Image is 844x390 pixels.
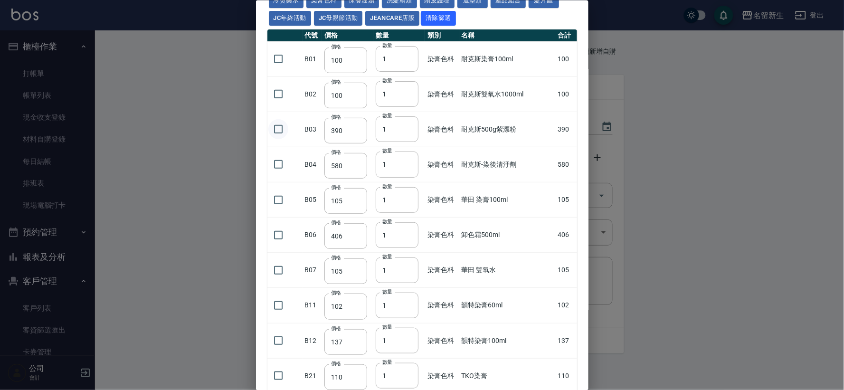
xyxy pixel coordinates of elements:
[555,287,577,323] td: 102
[555,182,577,217] td: 105
[331,360,341,367] label: 價格
[425,182,459,217] td: 染膏色料
[425,287,459,323] td: 染膏色料
[382,42,392,49] label: 數量
[303,252,322,287] td: B07
[425,76,459,112] td: 染膏色料
[425,252,459,287] td: 染膏色料
[459,29,555,41] th: 名稱
[425,112,459,147] td: 染膏色料
[382,77,392,84] label: 數量
[382,182,392,190] label: 數量
[555,323,577,358] td: 137
[382,323,392,331] label: 數量
[459,76,555,112] td: 耐克斯雙氧水1000ml
[303,76,322,112] td: B02
[314,10,363,25] button: JC母親節活動
[303,217,322,252] td: B06
[331,78,341,85] label: 價格
[331,184,341,191] label: 價格
[331,219,341,226] label: 價格
[303,112,322,147] td: B03
[555,41,577,76] td: 100
[459,287,555,323] td: 韻特染膏60ml
[555,29,577,41] th: 合計
[425,323,459,358] td: 染膏色料
[303,41,322,76] td: B01
[331,289,341,296] label: 價格
[555,217,577,252] td: 406
[322,29,374,41] th: 價格
[382,112,392,119] label: 數量
[365,10,419,25] button: JeanCare店販
[303,287,322,323] td: B11
[459,323,555,358] td: 韻特染膏100ml
[303,29,322,41] th: 代號
[331,113,341,120] label: 價格
[382,218,392,225] label: 數量
[425,29,459,41] th: 類別
[555,147,577,182] td: 580
[459,252,555,287] td: 華田 雙氧水
[459,112,555,147] td: 耐克斯500g紫漂粉
[555,76,577,112] td: 100
[425,41,459,76] td: 染膏色料
[373,29,425,41] th: 數量
[382,359,392,366] label: 數量
[269,10,311,25] button: JC年終活動
[303,182,322,217] td: B05
[459,217,555,252] td: 卸色霜500ml
[425,217,459,252] td: 染膏色料
[421,10,456,25] button: 清除篩選
[331,254,341,261] label: 價格
[303,147,322,182] td: B04
[382,147,392,154] label: 數量
[331,148,341,155] label: 價格
[459,147,555,182] td: 耐克斯-染後清汙劑
[382,288,392,295] label: 數量
[459,41,555,76] td: 耐克斯染膏100ml
[425,147,459,182] td: 染膏色料
[555,112,577,147] td: 390
[303,323,322,358] td: B12
[382,253,392,260] label: 數量
[555,252,577,287] td: 105
[331,43,341,50] label: 價格
[459,182,555,217] td: 華田 染膏100ml
[331,324,341,332] label: 價格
